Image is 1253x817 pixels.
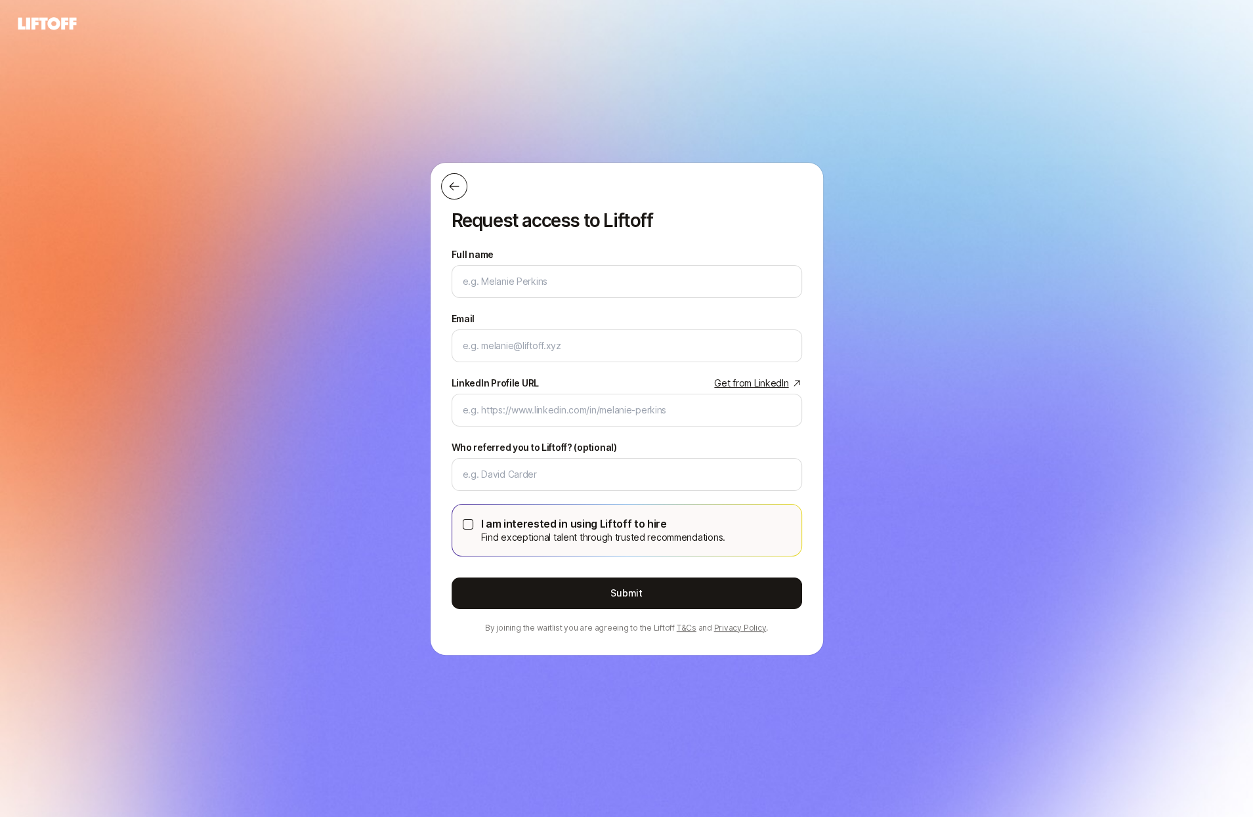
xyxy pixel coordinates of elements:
a: Privacy Policy [714,623,767,633]
div: LinkedIn Profile URL [452,375,539,391]
input: e.g. David Carder [463,467,791,482]
label: Who referred you to Liftoff? (optional) [452,440,617,455]
input: e.g. Melanie Perkins [463,274,791,289]
a: T&Cs [677,623,696,633]
button: Submit [452,577,802,609]
p: By joining the waitlist you are agreeing to the Liftoff and . [452,622,802,634]
p: Find exceptional talent through trusted recommendations. [481,530,725,545]
p: I am interested in using Liftoff to hire [481,515,725,532]
input: e.g. melanie@liftoff.xyz [463,338,791,354]
input: e.g. https://www.linkedin.com/in/melanie-perkins [463,402,791,418]
p: Request access to Liftoff [452,210,802,231]
label: Email [452,311,475,327]
a: Get from LinkedIn [714,375,801,391]
button: I am interested in using Liftoff to hireFind exceptional talent through trusted recommendations. [463,519,473,530]
label: Full name [452,247,494,262]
